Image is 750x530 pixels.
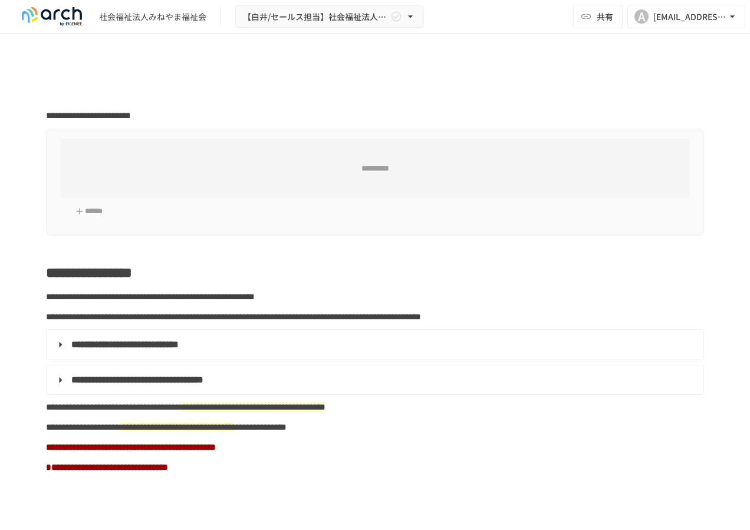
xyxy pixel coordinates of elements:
[653,9,726,24] div: [EMAIL_ADDRESS][DOMAIN_NAME]
[597,10,613,23] span: 共有
[573,5,623,28] button: 共有
[14,7,90,26] img: logo-default@2x-9cf2c760.svg
[243,9,388,24] span: 【白井/セールス担当】社会福祉法人みねやま福祉会様_初期設定サポート
[627,5,745,28] button: A[EMAIL_ADDRESS][DOMAIN_NAME]
[634,9,649,24] div: A
[99,11,206,23] div: 社会福祉法人みねやま福祉会
[235,5,424,28] button: 【白井/セールス担当】社会福祉法人みねやま福祉会様_初期設定サポート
